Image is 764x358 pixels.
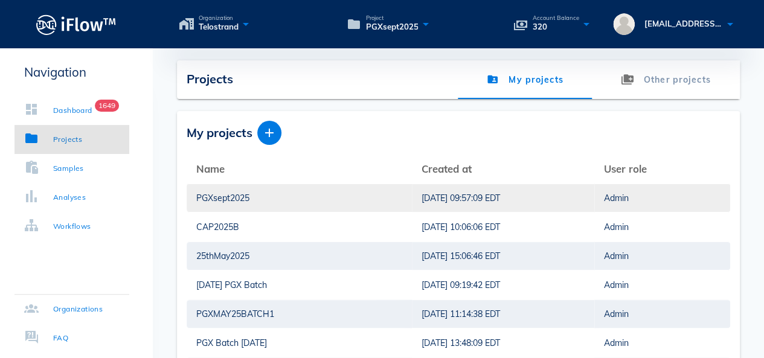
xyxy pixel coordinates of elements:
a: My projects [458,60,592,99]
a: Admin [604,213,721,241]
span: Created at [422,162,472,175]
span: Projects [187,71,233,86]
span: User role [604,162,647,175]
div: Samples [53,162,84,174]
a: [DATE] 13:48:09 EDT [422,329,585,357]
a: Admin [604,242,721,270]
th: Created at: Not sorted. Activate to sort ascending. [412,155,594,184]
div: FAQ [53,332,68,344]
div: Dashboard [53,104,92,117]
img: avatar.16069ca8.svg [613,13,635,35]
span: Telostrand [199,21,239,33]
span: Badge [95,100,119,112]
th: User role: Not sorted. Activate to sort ascending. [594,155,730,184]
span: Account Balance [533,15,579,21]
span: Name [196,162,225,175]
a: Admin [604,271,721,299]
a: 25thMay2025 [196,242,402,270]
span: Organization [199,15,239,21]
a: [DATE] 11:14:38 EDT [422,300,585,328]
a: CAP2025B [196,213,402,241]
a: PGXsept2025 [196,184,402,212]
a: [DATE] 09:57:09 EDT [422,184,585,212]
div: Projects [53,133,82,145]
a: Admin [604,184,721,212]
a: Admin [604,329,721,357]
span: 320 [533,21,579,33]
span: My projects [187,124,252,142]
div: Organizations [53,303,103,315]
a: PGXMAY25BATCH1 [196,300,402,328]
th: Name: Not sorted. Activate to sort ascending. [187,155,412,184]
a: [DATE] 10:06:06 EDT [422,213,585,241]
span: Project [365,15,418,21]
a: [DATE] 09:19:42 EDT [422,271,585,299]
a: Admin [604,300,721,328]
div: Workflows [53,220,91,232]
a: [DATE] 15:06:46 EDT [422,242,585,270]
a: [DATE] PGX Batch [196,271,402,299]
a: Other projects [592,60,740,99]
div: Analyses [53,191,86,203]
span: PGXsept2025 [365,21,418,33]
p: Navigation [14,63,129,82]
a: PGX Batch [DATE] [196,329,402,357]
